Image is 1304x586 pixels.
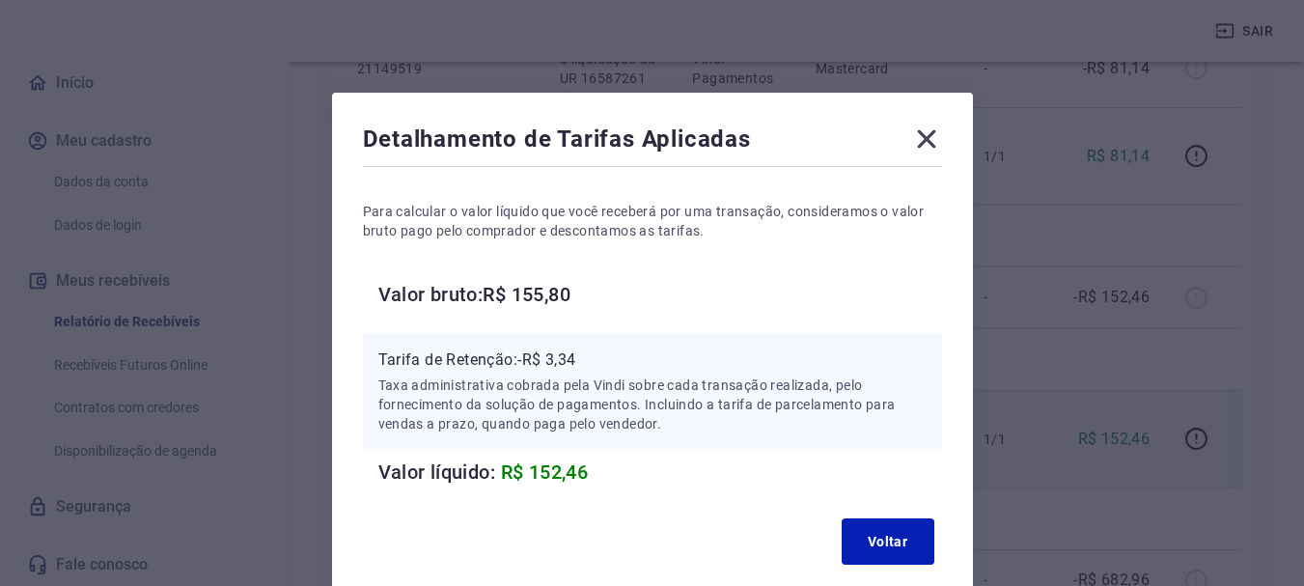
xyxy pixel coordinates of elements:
[378,279,942,310] h6: Valor bruto: R$ 155,80
[842,518,934,565] button: Voltar
[363,202,942,240] p: Para calcular o valor líquido que você receberá por uma transação, consideramos o valor bruto pag...
[378,349,927,372] p: Tarifa de Retenção: -R$ 3,34
[363,124,942,162] div: Detalhamento de Tarifas Aplicadas
[501,460,589,484] span: R$ 152,46
[378,457,942,488] h6: Valor líquido:
[378,376,927,433] p: Taxa administrativa cobrada pela Vindi sobre cada transação realizada, pelo fornecimento da soluç...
